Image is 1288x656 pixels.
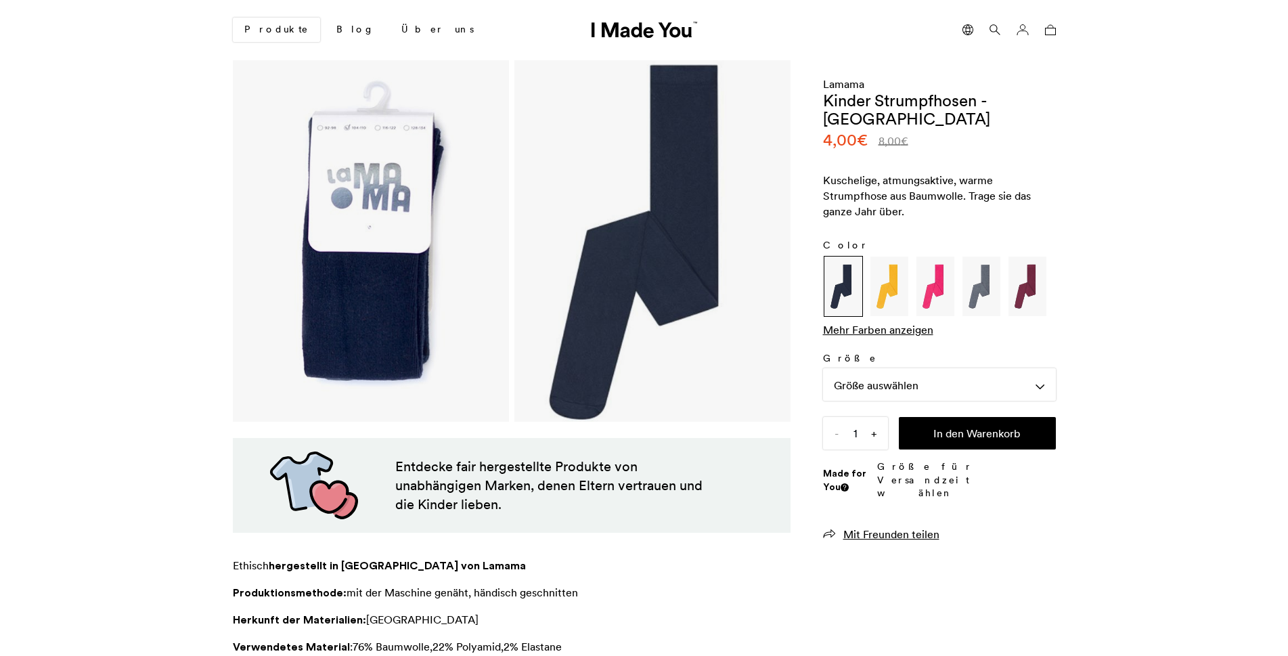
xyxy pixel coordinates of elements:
[869,255,910,318] a: Variation image: Gelb
[233,584,639,600] p: mit der Maschine genäht, händisch geschnitten
[824,256,863,317] label: Kinder Strumpfhosen - Marineblau
[326,18,385,41] a: Blog
[962,256,1001,317] label: Kinder Strumpfhosen - Graphitgrau
[823,417,888,450] input: Menge
[233,611,639,628] p: [GEOGRAPHIC_DATA]
[843,527,939,541] span: Mit Freunden teilen
[823,323,933,336] a: Mehr Farben anzeigen
[861,417,888,450] span: +
[233,18,320,42] a: Produkte
[823,129,868,150] bdi: 4,00
[826,260,860,313] img: Variation image: Marineblau
[1008,256,1047,317] label: Kinder Strumpfhosen - Weinrot
[233,586,347,599] strong: Produktionsmethode:
[823,173,1056,220] div: Kuschelige, atmungsaktive, warme Strumpfhose aus Baumwolle. Trage sie das ganze Jahr über.
[233,557,639,573] p: Ethisch
[395,457,705,514] p: Entdecke fair hergestellte Produkte von unabhängigen Marken, denen Eltern vertrauen und die Kinde...
[233,638,639,655] p: : % Baumwolle, 2% Elastane
[432,640,504,653] span: 22% Polyamid,
[961,255,1002,318] a: Variation image: Grau
[823,255,864,318] a: Variation image: Marineblau
[916,256,955,317] label: Kinder Strumpfhosen - Fuchsia
[857,129,868,150] span: €
[823,352,1056,366] label: Größe
[823,239,1056,253] label: Color
[918,260,952,313] img: Variation image: Pink
[901,134,908,148] span: €
[823,527,939,541] a: Mit Freunden teilen
[823,417,850,450] span: -
[233,613,366,626] strong: Herkunft der Materialien:
[915,255,956,318] a: Variation image: Pink
[391,18,485,41] a: Über uns
[823,91,1056,128] h1: Kinder Strumpfhosen - [GEOGRAPHIC_DATA]
[843,485,847,490] img: Info sign
[879,134,908,148] bdi: 8,00
[823,467,866,493] strong: Made for You
[899,417,1056,450] button: In den Warenkorb
[1010,260,1044,313] img: Variation image: Rot
[872,260,906,313] img: Variation image: Gelb
[269,559,526,572] strong: hergestellt in [GEOGRAPHIC_DATA] von Lamama
[233,640,350,653] strong: Verwendetes Material
[353,640,364,653] span: 76
[1007,255,1048,318] a: Variation image: Rot
[823,368,1056,401] div: Größe auswählen
[964,260,998,313] img: Variation image: Grau
[877,460,1055,500] p: Größe für Versandzeit wählen
[823,77,864,91] a: Lamama
[870,256,909,317] label: Kinder Strumpfhosen - Gelb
